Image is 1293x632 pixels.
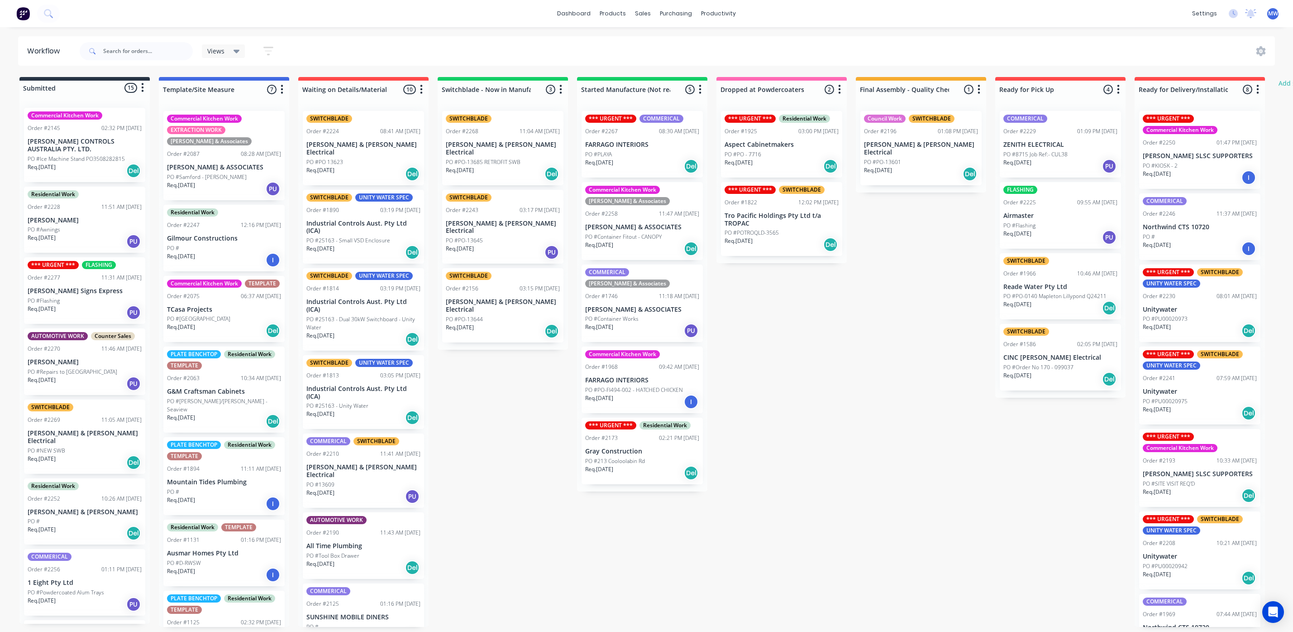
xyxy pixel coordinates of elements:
[167,280,242,288] div: Commercial Kitchen Work
[306,315,420,332] p: PO #25163 - Dual 30kW Switchboard - Unity Water
[520,285,560,293] div: 03:15 PM [DATE]
[725,150,761,159] p: PO #PO - 7716
[167,235,281,242] p: Gilmour Constructions
[405,167,420,181] div: Del
[1139,193,1260,260] div: COMMERICALOrder #224611:37 AM [DATE]Northwind CTS 10720PO #Req.[DATE]I
[28,163,56,171] p: Req. [DATE]
[1003,257,1049,265] div: SWITCHBLADE
[1143,233,1155,241] p: PO #
[725,141,839,149] p: Aspect Cabinetmakers
[446,285,478,293] div: Order #2156
[163,437,285,515] div: PLATE BENCHTOPResidential WorkTEMPLATEOrder #189411:11 AM [DATE]Mountain Tides PlumbingPO #Req.[D...
[1217,374,1257,382] div: 07:59 AM [DATE]
[1139,265,1260,343] div: *** URGENT ***SWITCHBLADEUNITY WATER SPECOrder #223008:01 AM [DATE]UnitywaterPO #PU00020973Req.[D...
[1143,374,1175,382] div: Order #2241
[405,332,420,347] div: Del
[163,205,285,271] div: Residential WorkOrder #224712:16 PM [DATE]Gilmour ConstructionsPO #Req.[DATE]I
[1077,127,1117,135] div: 01:09 PM [DATE]
[167,350,221,358] div: PLATE BENCHTOP
[864,115,906,123] div: Council Work
[585,315,639,323] p: PO #Container Works
[1268,10,1278,18] span: MW
[585,186,660,194] div: Commercial Kitchen Work
[28,274,60,282] div: Order #2277
[823,237,838,252] div: Del
[306,141,420,156] p: [PERSON_NAME] & [PERSON_NAME] Electrical
[1102,159,1116,174] div: PU
[306,385,420,400] p: Industrial Controls Aust. Pty Ltd (ICA)
[1003,127,1036,135] div: Order #2229
[167,221,200,229] div: Order #2247
[28,447,65,455] p: PO #NEW SWB
[306,236,390,245] p: PO #25163 - Small VSD Enclosure
[24,400,145,474] div: SWITCHBLADEOrder #226911:05 AM [DATE][PERSON_NAME] & [PERSON_NAME] ElectricalPO #NEW SWBReq.[DATE...
[585,241,613,249] p: Req. [DATE]
[721,182,842,256] div: *** URGENT ***SWITCHBLADEOrder #182212:02 PM [DATE]Tro Pacific Holdings Pty Ltd t/a TROPACPO #POT...
[864,158,901,166] p: PO #PO-13601
[306,220,420,235] p: Industrial Controls Aust. Pty Ltd (ICA)
[207,46,224,56] span: Views
[860,111,982,185] div: Council WorkSWITCHBLADEOrder #219601:08 PM [DATE][PERSON_NAME] & [PERSON_NAME] ElectricalPO #PO-1...
[303,111,424,185] div: SWITCHBLADEOrder #222408:41 AM [DATE][PERSON_NAME] & [PERSON_NAME] ElectricalPO #PO 13623Req.[DAT...
[1143,480,1195,488] p: PO #SITE VISIT REQ'D
[1003,371,1031,380] p: Req. [DATE]
[585,150,612,159] p: PO #PLAYA
[659,434,699,442] div: 02:21 PM [DATE]
[1241,170,1256,185] div: I
[28,416,60,424] div: Order #2269
[306,193,352,202] div: SWITCHBLADE
[303,268,424,351] div: SWITCHBLADEUNITY WATER SPECOrder #181403:19 PM [DATE]Industrial Controls Aust. Pty Ltd (ICA)PO #2...
[446,127,478,135] div: Order #2268
[1003,115,1047,123] div: COMMERICAL
[909,115,954,123] div: SWITCHBLADE
[101,274,142,282] div: 11:31 AM [DATE]
[1003,340,1036,348] div: Order #1586
[823,159,838,174] div: Del
[167,465,200,473] div: Order #1894
[553,7,595,20] a: dashboard
[167,388,281,396] p: G&M Craftsman Cabinets
[1143,223,1257,231] p: Northwind CTS 10720
[101,416,142,424] div: 11:05 AM [DATE]
[167,126,225,134] div: EXTRACTION WORK
[167,306,281,314] p: TCasa Projects
[446,236,483,245] p: PO #PO-13645
[1003,328,1049,336] div: SWITCHBLADE
[659,292,699,300] div: 11:18 AM [DATE]
[659,127,699,135] div: 08:30 AM [DATE]
[167,164,281,171] p: [PERSON_NAME] & ASSOCIATES
[639,115,683,123] div: COMMERICAL
[82,261,116,269] div: FLASHING
[28,358,142,366] p: [PERSON_NAME]
[1003,270,1036,278] div: Order #1966
[446,158,520,166] p: PO #PO-13685 RETROFIT SWB
[167,414,195,422] p: Req. [DATE]
[224,441,275,449] div: Residential Work
[1241,241,1256,256] div: I
[24,257,145,324] div: *** URGENT ***FLASHINGOrder #227711:31 AM [DATE][PERSON_NAME] Signs ExpressPO #FlashingReq.[DATE]PU
[126,164,141,178] div: Del
[101,203,142,211] div: 11:51 AM [DATE]
[585,127,618,135] div: Order #2267
[684,395,698,409] div: I
[446,166,474,174] p: Req. [DATE]
[28,111,102,120] div: Commercial Kitchen Work
[24,187,145,253] div: Residential WorkOrder #222811:51 AM [DATE][PERSON_NAME]PO #AwningsReq.[DATE]PU
[1217,292,1257,300] div: 08:01 AM [DATE]
[306,158,343,166] p: PO #PO 13623
[28,455,56,463] p: Req. [DATE]
[28,368,117,376] p: PO #Repairs to [GEOGRAPHIC_DATA]
[1241,323,1256,338] div: Del
[1003,222,1035,230] p: PO #Flashing
[798,198,839,207] div: 12:02 PM [DATE]
[446,315,483,323] p: PO #PO-13644
[779,186,825,194] div: SWITCHBLADE
[639,421,691,429] div: Residential Work
[1003,292,1107,300] p: PO #PO-0140 Mapleton Lillypond Q24211
[163,111,285,200] div: Commercial Kitchen WorkEXTRACTION WORK[PERSON_NAME] & AssociatesOrder #208708:28 AM [DATE][PERSON...
[167,115,242,123] div: Commercial Kitchen Work
[266,182,280,196] div: PU
[167,173,247,181] p: PO #Samford - [PERSON_NAME]
[241,374,281,382] div: 10:34 AM [DATE]
[585,376,699,384] p: FARRAGO INTERIORS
